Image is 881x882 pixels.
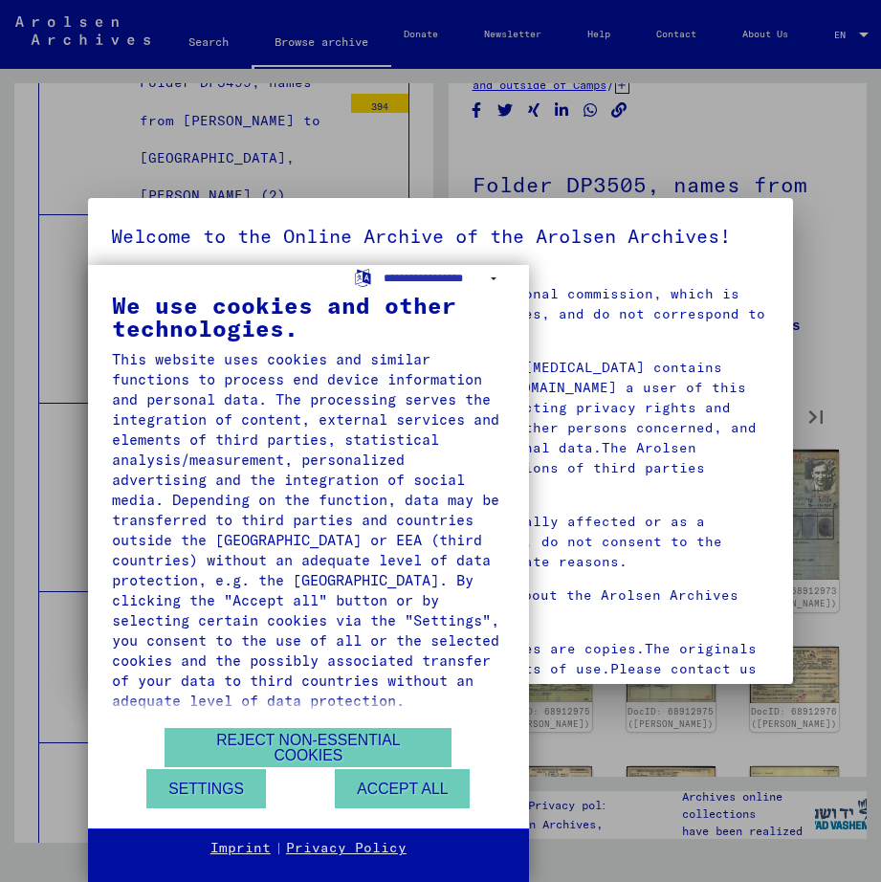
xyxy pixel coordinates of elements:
[112,294,505,340] div: We use cookies and other technologies.
[112,349,505,711] div: This website uses cookies and similar functions to process end device information and personal da...
[165,728,452,767] button: Reject non-essential cookies
[146,769,266,808] button: Settings
[210,839,271,858] a: Imprint
[335,769,470,808] button: Accept all
[286,839,407,858] a: Privacy Policy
